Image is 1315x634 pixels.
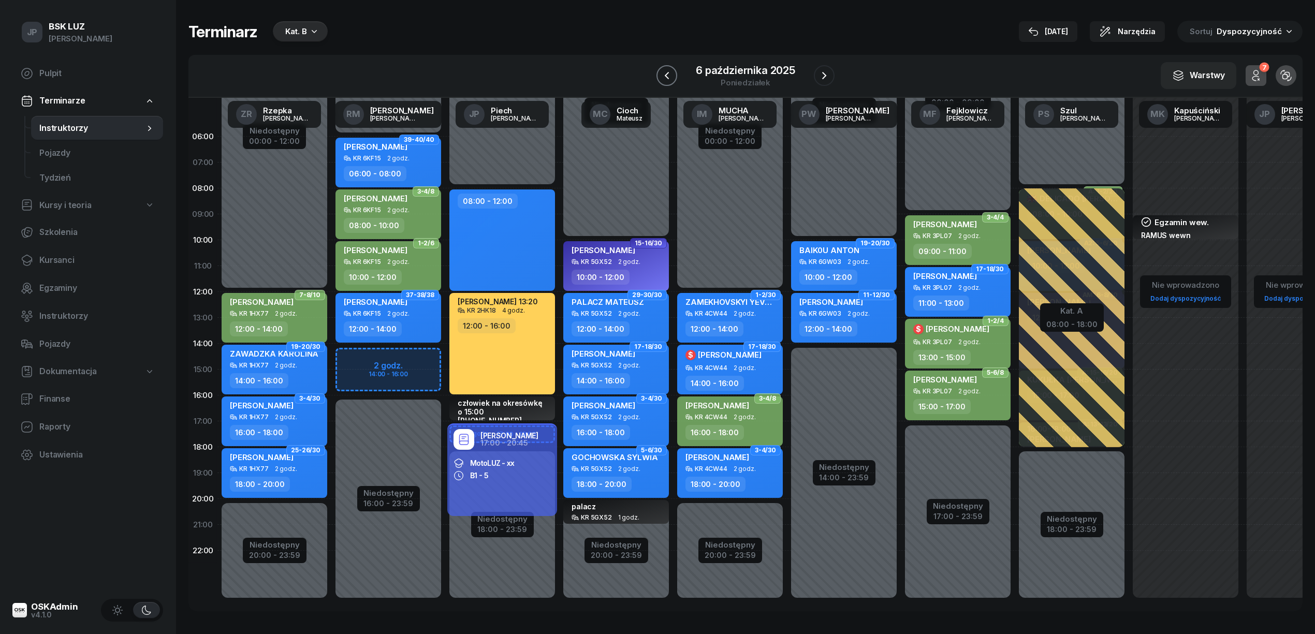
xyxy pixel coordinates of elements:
[467,307,496,314] div: KR 2HK18
[696,79,795,86] div: poniedziałek
[188,408,217,434] div: 17:00
[1146,292,1225,304] a: Dodaj dyspozycyjność
[275,310,297,317] span: 2 godz.
[477,523,528,534] div: 18:00 - 23:59
[353,155,381,161] div: KR 6KF15
[913,350,971,365] div: 13:00 - 15:00
[291,346,320,348] span: 19-20/30
[239,310,269,317] div: KR 1HX77
[1025,101,1118,128] a: PSSzul[PERSON_NAME]
[230,349,318,359] span: ZAWADZKA KAROLINA
[696,65,795,76] div: 6 października 2025
[344,321,402,336] div: 12:00 - 14:00
[12,194,163,217] a: Kursy i teoria
[285,25,307,38] div: Kat. B
[572,373,630,388] div: 14:00 - 16:00
[39,171,155,185] span: Tydzień
[958,388,981,395] span: 2 godz.
[12,387,163,411] a: Finanse
[581,101,651,128] a: MCCiochMateusz
[39,309,155,323] span: Instruktorzy
[755,449,776,451] span: 3-4/30
[591,549,642,559] div: 20:00 - 23:59
[695,310,727,317] div: KR 4CW44
[913,375,977,385] span: [PERSON_NAME]
[31,141,163,166] a: Pojazdy
[39,365,97,378] span: Dokumentacja
[685,425,744,440] div: 16:00 - 18:00
[1060,115,1110,122] div: [PERSON_NAME]
[683,101,777,128] a: IMMUCHA[PERSON_NAME]
[618,414,640,421] span: 2 godz.
[1047,513,1097,536] button: Niedostępny18:00 - 23:59
[572,401,635,410] span: [PERSON_NAME]
[946,115,996,122] div: [PERSON_NAME]
[275,414,297,421] span: 2 godz.
[923,338,952,345] div: KR 3PL07
[39,94,85,108] span: Terminarze
[799,297,863,307] span: [PERSON_NAME]
[387,258,410,266] span: 2 godz.
[417,190,434,193] span: 3-4/8
[31,611,78,618] div: v4.1.0
[685,452,749,462] span: [PERSON_NAME]
[958,338,981,346] span: 2 godz.
[249,539,300,562] button: Niedostępny20:00 - 23:59
[695,465,727,472] div: KR 4CW44
[353,207,381,213] div: KR 6KF15
[387,155,410,162] span: 2 godz.
[618,310,640,317] span: 2 godz.
[632,294,662,296] span: 29-30/30
[946,107,996,114] div: Fejklowicz
[230,373,288,388] div: 14:00 - 16:00
[458,399,549,425] div: człowiek na okresówkę o 15:00 [PHONE_NUMBER]
[913,244,972,259] div: 09:00 - 11:00
[572,245,635,255] span: [PERSON_NAME]
[39,199,92,212] span: Kursy i teoria
[697,110,708,119] span: IM
[39,420,155,434] span: Raporty
[469,110,480,119] span: JP
[239,465,269,472] div: KR 1HX77
[249,125,300,148] button: Niedostępny00:00 - 12:00
[12,248,163,273] a: Kursanci
[734,465,756,473] span: 2 godz.
[809,258,841,265] div: KR 6GW03
[685,401,749,410] span: [PERSON_NAME]
[188,175,217,201] div: 08:00
[12,332,163,357] a: Pojazdy
[688,351,693,359] span: $
[418,242,434,244] span: 1-2/6
[363,497,414,508] div: 16:00 - 23:59
[299,294,320,296] span: 7-8/10
[801,110,816,119] span: PW
[491,115,540,122] div: [PERSON_NAME]
[39,146,155,160] span: Pojazdy
[502,307,525,314] span: 4 godz.
[826,107,889,114] div: [PERSON_NAME]
[458,194,518,209] div: 08:00 - 12:00
[958,284,981,291] span: 2 godz.
[826,115,875,122] div: [PERSON_NAME]
[188,305,217,331] div: 13:00
[344,270,402,285] div: 10:00 - 12:00
[477,515,528,523] div: Niedostępny
[230,297,294,307] span: [PERSON_NAME]
[1046,318,1098,329] div: 08:00 - 18:00
[976,268,1004,270] span: 17-18/30
[748,346,776,348] span: 17-18/30
[572,321,630,336] div: 12:00 - 14:00
[12,603,27,617] img: logo-xs@2x.png
[572,297,644,307] span: PALACZ MATEUSZ
[1217,26,1282,36] span: Dyspozycyjność
[581,465,612,472] div: KR 5GX52
[188,150,217,175] div: 07:00
[39,448,155,462] span: Ustawienia
[1146,278,1225,292] div: Nie wprowadzono
[933,500,983,523] button: Niedostępny17:00 - 23:59
[581,258,612,265] div: KR 5GX52
[39,337,155,351] span: Pojazdy
[926,324,989,334] span: [PERSON_NAME]
[618,258,640,266] span: 2 godz.
[705,127,755,135] div: Niedostępny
